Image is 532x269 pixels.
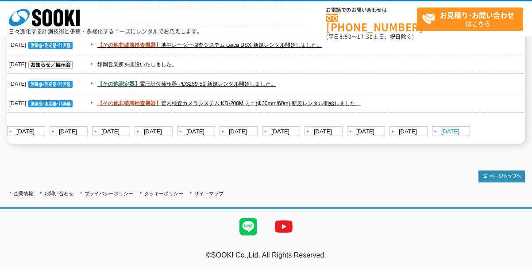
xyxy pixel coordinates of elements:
[177,126,217,137] a: [DATE]
[97,61,177,68] a: 静岡営業所を開設いたしました。
[97,100,361,106] a: 【その他非破壊検査機器】管内検査カメラシステム KD-200M ミニ(Φ30mm/60m) 新規レンタル開始しました。
[478,170,525,182] img: トップページへ
[326,14,417,32] a: [PHONE_NUMBER]
[85,191,133,196] a: プライバシーポリシー
[9,74,75,89] dt: [DATE]
[28,81,73,88] img: 測量機・測定器・計測器
[92,126,132,137] a: [DATE]
[326,33,414,41] span: (平日 ～ 土日、祝日除く)
[422,8,523,30] span: はこちら
[144,191,183,196] a: クッキーポリシー
[28,61,73,68] img: お知らせ
[7,126,47,137] a: [DATE]
[266,209,301,244] img: YouTube
[231,209,266,244] img: LINE
[262,126,302,137] a: [DATE]
[194,191,224,196] a: サイトマップ
[432,126,472,137] a: [DATE]
[44,191,73,196] a: お問い合わせ
[9,35,75,50] dt: [DATE]
[498,261,532,268] a: テストMail
[339,33,352,41] span: 8:50
[135,126,175,137] a: [DATE]
[389,126,430,137] a: [DATE]
[326,8,417,13] span: お電話でのお問い合わせは
[97,42,161,48] span: 【その他非破壊検査機器】
[14,191,33,196] a: 企業情報
[28,100,73,107] img: 測量機・測定器・計測器
[9,55,75,70] dt: [DATE]
[50,126,90,137] a: [DATE]
[97,100,161,106] span: 【その他非破壊検査機器】
[97,81,276,87] a: 【その他測定器】電圧計付検相器 PD3259-50 新規レンタル開始しました。
[220,126,260,137] a: [DATE]
[357,33,373,41] span: 17:30
[97,42,322,48] a: 【その他非破壊検査機器】地中レーダー探査システム Leica DSX 新規レンタル開始しました。
[28,42,73,49] img: 測量機・測定器・計測器
[9,94,75,109] dt: [DATE]
[417,8,523,31] a: お見積り･お問い合わせはこちら
[347,126,387,137] a: [DATE]
[440,10,514,20] strong: お見積り･お問い合わせ
[97,81,140,87] span: 【その他測定器】
[9,29,203,34] p: 日々進化する計測技術と多種・多様化するニーズにレンタルでお応えします。
[305,126,345,137] a: [DATE]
